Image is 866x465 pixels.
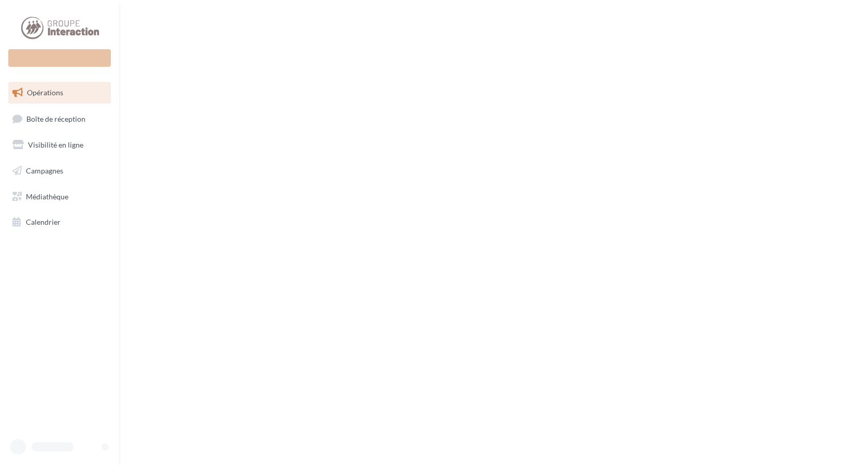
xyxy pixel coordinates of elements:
[27,88,63,97] span: Opérations
[26,166,63,175] span: Campagnes
[6,186,113,208] a: Médiathèque
[26,114,85,123] span: Boîte de réception
[6,82,113,104] a: Opérations
[28,140,83,149] span: Visibilité en ligne
[6,160,113,182] a: Campagnes
[26,192,68,200] span: Médiathèque
[6,211,113,233] a: Calendrier
[26,217,61,226] span: Calendrier
[6,108,113,130] a: Boîte de réception
[6,134,113,156] a: Visibilité en ligne
[8,49,111,67] div: Nouvelle campagne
